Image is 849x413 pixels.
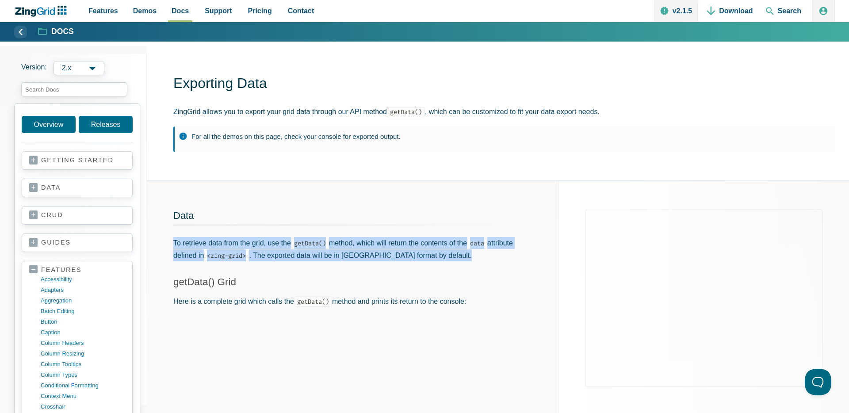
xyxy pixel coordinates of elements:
[41,317,125,327] a: button
[41,338,125,348] a: column headers
[173,74,835,94] h1: Exporting Data
[467,238,487,249] code: data
[41,285,125,295] a: adapters
[88,5,118,17] span: Features
[387,107,425,117] code: getData()
[173,237,532,261] p: To retrieve data from the grid, use the method, which will return the contents of the attribute d...
[205,5,232,17] span: Support
[29,238,125,247] a: guides
[191,131,826,142] p: For all the demos on this page, check your console for exported output.
[21,82,127,96] input: search input
[29,184,125,192] a: data
[79,116,133,133] a: Releases
[41,391,125,402] a: context menu
[41,380,125,391] a: conditional formatting
[22,116,76,133] a: Overview
[288,5,314,17] span: Contact
[173,106,835,118] p: ZingGrid allows you to export your grid data through our API method , which can be customized to ...
[21,61,140,75] label: Versions
[204,251,249,261] code: <zing-grid>
[41,295,125,306] a: aggregation
[41,348,125,359] a: column resizing
[173,276,236,287] a: getData() Grid
[41,327,125,338] a: caption
[29,266,125,274] a: features
[21,61,47,75] span: Version:
[585,210,822,386] iframe: Demo loaded in iFrame
[41,402,125,412] a: crosshair
[41,359,125,370] a: column tooltips
[14,6,71,17] a: ZingChart Logo. Click to return to the homepage
[38,27,74,37] a: Docs
[248,5,272,17] span: Pricing
[294,297,332,307] code: getData()
[41,274,125,285] a: accessibility
[133,5,157,17] span: Demos
[173,210,194,221] a: Data
[29,156,125,165] a: getting started
[805,369,831,395] iframe: Help Scout Beacon - Open
[172,5,189,17] span: Docs
[51,28,74,36] strong: Docs
[291,238,329,249] code: getData()
[41,306,125,317] a: batch editing
[173,295,532,307] p: Here is a complete grid which calls the method and prints its return to the console:
[29,211,125,220] a: crud
[41,370,125,380] a: column types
